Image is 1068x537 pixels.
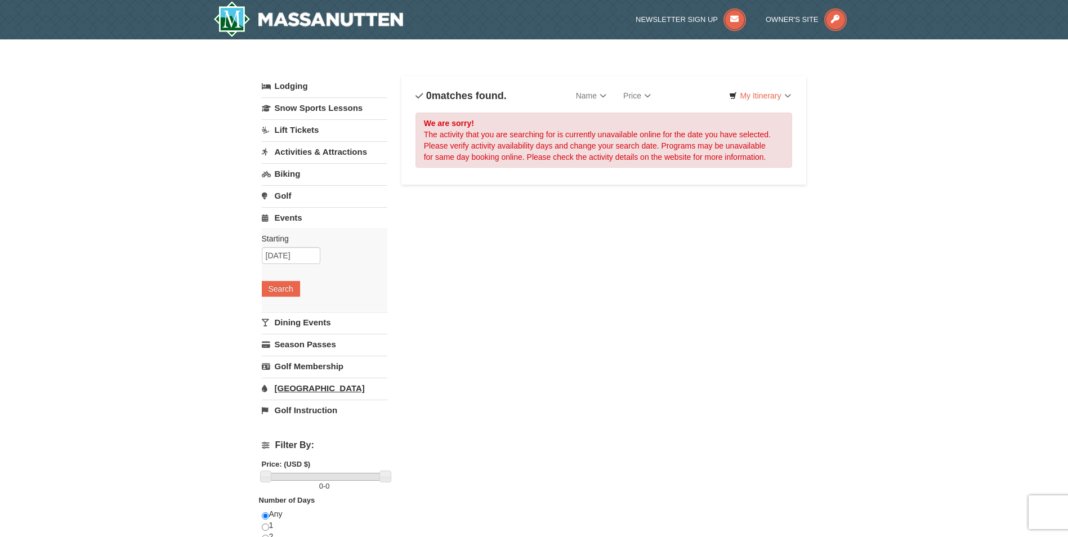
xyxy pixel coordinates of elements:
[722,87,798,104] a: My Itinerary
[636,15,746,24] a: Newsletter Sign Up
[262,185,387,206] a: Golf
[262,119,387,140] a: Lift Tickets
[213,1,404,37] img: Massanutten Resort Logo
[262,312,387,333] a: Dining Events
[262,281,300,297] button: Search
[262,400,387,420] a: Golf Instruction
[262,76,387,96] a: Lodging
[262,233,379,244] label: Starting
[567,84,615,107] a: Name
[426,90,432,101] span: 0
[415,113,793,168] div: The activity that you are searching for is currently unavailable online for the date you have sel...
[213,1,404,37] a: Massanutten Resort
[262,163,387,184] a: Biking
[424,119,474,128] strong: We are sorry!
[636,15,718,24] span: Newsletter Sign Up
[262,97,387,118] a: Snow Sports Lessons
[262,141,387,162] a: Activities & Attractions
[615,84,659,107] a: Price
[262,207,387,228] a: Events
[262,356,387,377] a: Golf Membership
[262,481,387,492] label: -
[766,15,847,24] a: Owner's Site
[262,378,387,399] a: [GEOGRAPHIC_DATA]
[262,440,387,450] h4: Filter By:
[262,334,387,355] a: Season Passes
[262,460,311,468] strong: Price: (USD $)
[319,482,323,490] span: 0
[415,90,507,101] h4: matches found.
[766,15,819,24] span: Owner's Site
[325,482,329,490] span: 0
[259,496,315,504] strong: Number of Days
